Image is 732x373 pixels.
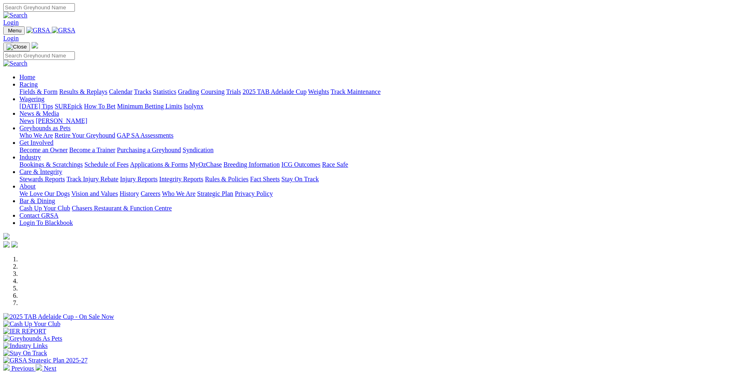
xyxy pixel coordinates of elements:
a: Strategic Plan [197,190,233,197]
a: MyOzChase [189,161,222,168]
a: Industry [19,154,41,161]
a: Results & Replays [59,88,107,95]
a: SUREpick [55,103,82,110]
a: Who We Are [162,190,196,197]
a: Minimum Betting Limits [117,103,182,110]
input: Search [3,3,75,12]
img: facebook.svg [3,241,10,248]
a: Applications & Forms [130,161,188,168]
a: Cash Up Your Club [19,205,70,212]
a: Wagering [19,95,45,102]
a: Breeding Information [223,161,280,168]
a: Greyhounds as Pets [19,125,70,131]
a: Grading [178,88,199,95]
a: Schedule of Fees [84,161,128,168]
a: Fields & Form [19,88,57,95]
a: Track Maintenance [331,88,381,95]
a: Home [19,74,35,81]
a: Vision and Values [71,190,118,197]
a: Chasers Restaurant & Function Centre [72,205,172,212]
span: Next [44,365,56,372]
a: Login [3,19,19,26]
a: Track Injury Rebate [66,176,118,182]
img: chevron-right-pager-white.svg [36,364,42,371]
span: Menu [8,28,21,34]
a: Login To Blackbook [19,219,73,226]
a: Care & Integrity [19,168,62,175]
a: Stay On Track [281,176,319,182]
a: Syndication [183,146,213,153]
a: News & Media [19,110,59,117]
a: History [119,190,139,197]
a: Calendar [109,88,132,95]
a: Careers [140,190,160,197]
input: Search [3,51,75,60]
a: News [19,117,34,124]
a: How To Bet [84,103,116,110]
div: Greyhounds as Pets [19,132,729,139]
a: Who We Are [19,132,53,139]
img: logo-grsa-white.png [3,233,10,239]
img: twitter.svg [11,241,18,248]
a: Statistics [153,88,177,95]
a: Stewards Reports [19,176,65,182]
a: Integrity Reports [159,176,203,182]
img: Search [3,60,28,67]
a: Privacy Policy [235,190,273,197]
img: GRSA [52,27,76,34]
a: GAP SA Assessments [117,132,174,139]
div: Racing [19,88,729,95]
img: Greyhounds As Pets [3,335,62,342]
img: Search [3,12,28,19]
img: GRSA [26,27,50,34]
div: Care & Integrity [19,176,729,183]
a: Coursing [201,88,225,95]
a: Become a Trainer [69,146,115,153]
a: [PERSON_NAME] [36,117,87,124]
a: Contact GRSA [19,212,58,219]
img: Close [6,44,27,50]
a: About [19,183,36,190]
a: Next [36,365,56,372]
a: Retire Your Greyhound [55,132,115,139]
div: Get Involved [19,146,729,154]
a: Bar & Dining [19,197,55,204]
div: Bar & Dining [19,205,729,212]
div: Wagering [19,103,729,110]
a: Race Safe [322,161,348,168]
span: Previous [11,365,34,372]
a: Get Involved [19,139,53,146]
a: Rules & Policies [205,176,249,182]
img: Cash Up Your Club [3,320,60,328]
a: Racing [19,81,38,88]
a: 2025 TAB Adelaide Cup [243,88,306,95]
div: Industry [19,161,729,168]
a: Previous [3,365,36,372]
img: Stay On Track [3,350,47,357]
a: [DATE] Tips [19,103,53,110]
a: Bookings & Scratchings [19,161,83,168]
img: logo-grsa-white.png [32,42,38,49]
a: Isolynx [184,103,203,110]
a: ICG Outcomes [281,161,320,168]
a: Purchasing a Greyhound [117,146,181,153]
img: IER REPORT [3,328,46,335]
button: Toggle navigation [3,42,30,51]
a: We Love Our Dogs [19,190,70,197]
a: Login [3,35,19,42]
div: About [19,190,729,197]
a: Trials [226,88,241,95]
a: Fact Sheets [250,176,280,182]
div: News & Media [19,117,729,125]
a: Injury Reports [120,176,157,182]
img: Industry Links [3,342,48,350]
a: Become an Owner [19,146,68,153]
img: GRSA Strategic Plan 2025-27 [3,357,87,364]
img: 2025 TAB Adelaide Cup - On Sale Now [3,313,114,320]
img: chevron-left-pager-white.svg [3,364,10,371]
a: Weights [308,88,329,95]
a: Tracks [134,88,151,95]
button: Toggle navigation [3,26,25,35]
